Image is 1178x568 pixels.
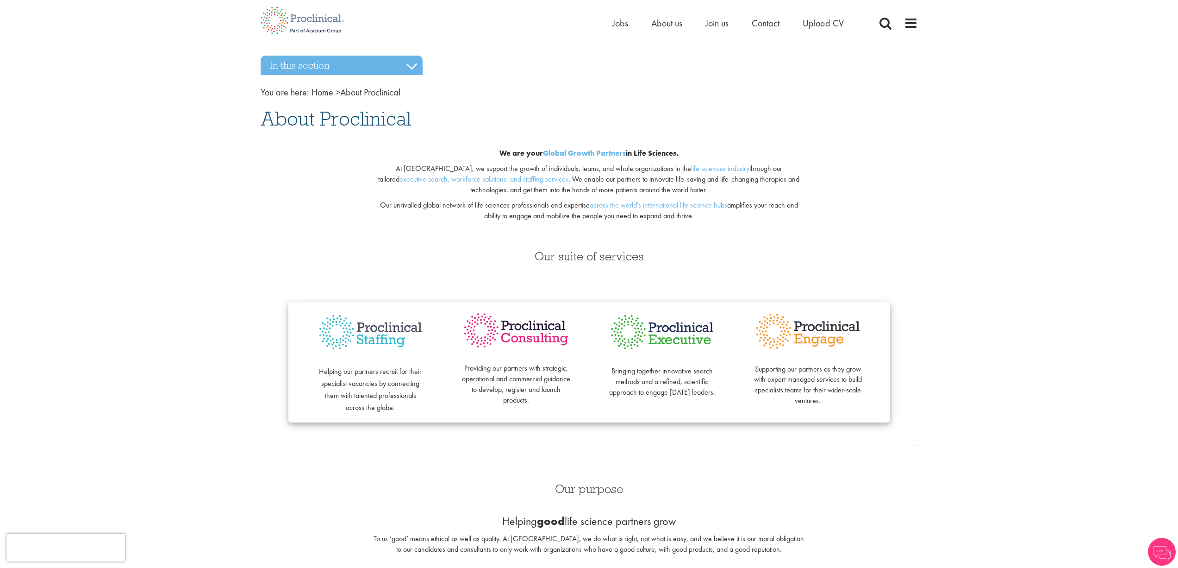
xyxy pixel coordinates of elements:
[705,17,729,29] a: Join us
[462,353,571,406] p: Providing our partners with strategic, operational and commercial guidance to develop, register a...
[261,86,309,98] span: You are here:
[261,56,423,75] h3: In this section
[651,17,682,29] a: About us
[1148,538,1176,566] img: Chatbot
[261,250,918,262] h3: Our suite of services
[754,353,862,406] p: Supporting our partners as they grow with expert managed services to build specialists teams for ...
[543,148,626,158] a: Global Growth Partners
[754,311,862,351] img: Proclinical Engage
[316,311,425,353] img: Proclinical Staffing
[590,200,727,210] a: across the world's international life science hubs
[462,311,571,350] img: Proclinical Consulting
[608,311,717,353] img: Proclinical Executive
[691,164,749,173] a: life sciences industry
[372,483,806,495] h3: Our purpose
[752,17,779,29] a: Contact
[608,355,717,398] p: Bringing together innovative search methods and a refined, scientific approach to engage [DATE] l...
[319,366,422,412] span: Helping our partners recruit for their specialist vacancies by connecting them with talented prof...
[312,86,333,98] a: breadcrumb link to Home
[372,164,806,196] p: At [GEOGRAPHIC_DATA], we support the growth of individuals, teams, and whole organizations in the...
[372,513,806,529] p: Helping life science partners grow
[312,86,400,98] span: About Proclinical
[612,17,628,29] a: Jobs
[499,148,679,158] b: We are your in Life Sciences.
[336,86,340,98] span: >
[6,534,125,562] iframe: reCAPTCHA
[399,174,568,184] a: executive search, workforce solutions, and staffing services
[372,534,806,555] p: To us ‘good’ means ethical as well as quality. At [GEOGRAPHIC_DATA], we do what is right, not wha...
[803,17,844,29] a: Upload CV
[261,106,411,131] span: About Proclinical
[537,514,565,528] b: good
[372,200,806,221] p: Our unrivalled global network of life sciences professionals and expertise amplifies your reach a...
